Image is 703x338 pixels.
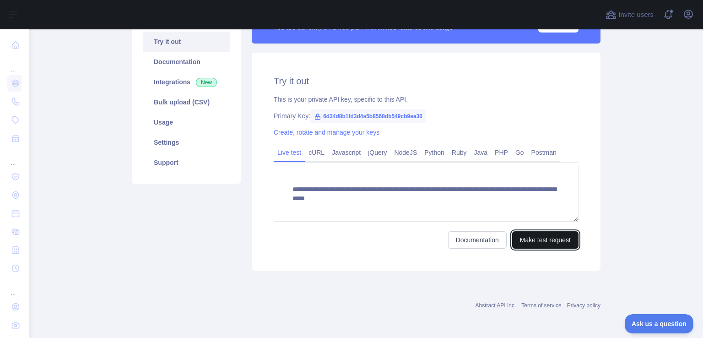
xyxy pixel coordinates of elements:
div: ... [7,55,22,73]
a: Try it out [143,32,230,52]
a: Ruby [448,145,470,160]
a: Settings [143,132,230,153]
a: Terms of service [521,302,561,309]
a: Abstract API Inc. [476,302,516,309]
span: New [196,78,217,87]
iframe: Toggle Customer Support [625,314,694,333]
a: Privacy policy [567,302,600,309]
span: Invite users [618,10,654,20]
a: Live test [274,145,305,160]
a: Bulk upload (CSV) [143,92,230,112]
a: Create, rotate and manage your keys [274,129,379,136]
h2: Try it out [274,75,579,87]
a: Postman [528,145,560,160]
div: ... [7,278,22,297]
a: Javascript [328,145,364,160]
a: Java [470,145,492,160]
a: PHP [491,145,512,160]
a: Documentation [143,52,230,72]
a: Usage [143,112,230,132]
span: 6d34d8b1fd3d4a5b8568db549cb9ea30 [310,109,426,123]
a: Documentation [448,231,507,249]
a: Python [421,145,448,160]
a: jQuery [364,145,390,160]
div: Primary Key: [274,111,579,120]
a: Integrations New [143,72,230,92]
div: ... [7,148,22,167]
button: Make test request [512,231,579,249]
a: Support [143,153,230,173]
button: Invite users [604,7,655,22]
a: NodeJS [390,145,421,160]
a: cURL [305,145,328,160]
a: Go [512,145,528,160]
div: This is your private API key, specific to this API. [274,95,579,104]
